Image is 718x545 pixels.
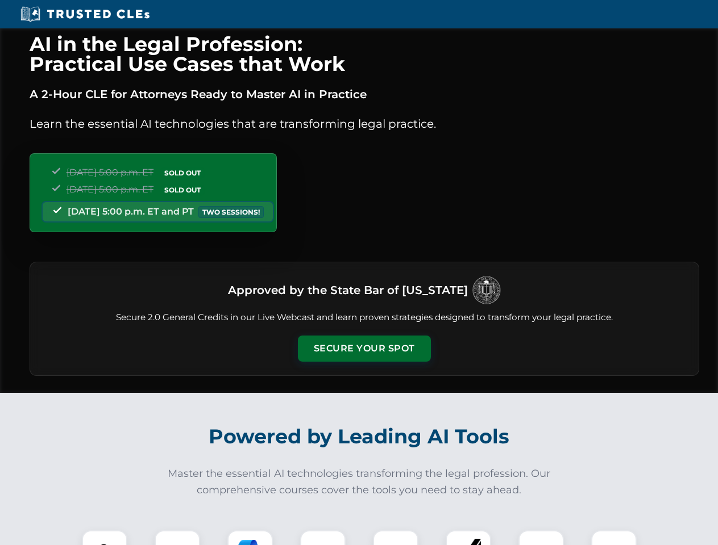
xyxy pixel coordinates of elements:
p: Master the essential AI technologies transforming the legal profession. Our comprehensive courses... [160,466,558,498]
h3: Approved by the State Bar of [US_STATE] [228,280,468,300]
img: Logo [472,276,501,304]
span: [DATE] 5:00 p.m. ET [67,167,153,178]
h2: Powered by Leading AI Tools [44,417,674,456]
p: Secure 2.0 General Credits in our Live Webcast and learn proven strategies designed to transform ... [44,311,685,324]
button: Secure Your Spot [298,336,431,362]
span: [DATE] 5:00 p.m. ET [67,184,153,195]
h1: AI in the Legal Profession: Practical Use Cases that Work [30,34,699,74]
p: A 2-Hour CLE for Attorneys Ready to Master AI in Practice [30,85,699,103]
img: Trusted CLEs [17,6,153,23]
p: Learn the essential AI technologies that are transforming legal practice. [30,115,699,133]
span: SOLD OUT [160,184,205,196]
span: SOLD OUT [160,167,205,179]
